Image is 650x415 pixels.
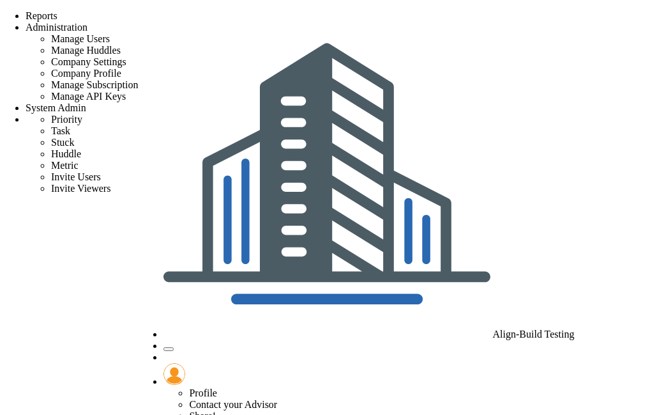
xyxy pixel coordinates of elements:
span: System Admin [26,102,86,113]
span: Metric [51,160,79,171]
span: Stuck [51,137,74,148]
span: Priority [51,114,82,125]
span: Company Settings [51,56,126,67]
span: Align-Build Testing [493,329,575,340]
span: Invite Viewers [51,183,110,194]
img: 157261.Person.photo [163,363,185,385]
span: Reports [26,10,57,21]
span: Task [51,125,70,136]
span: Manage API Keys [51,91,126,102]
span: Manage Subscription [51,79,138,90]
li: Announcements [163,340,574,352]
li: Help & Frequently Asked Questions (FAQ) [163,352,574,363]
span: Administration [26,22,87,33]
span: Company Profile [51,68,121,79]
span: Huddle [51,148,81,159]
span: Invite Users [51,171,101,182]
span: Contact your Advisor [189,399,277,410]
span: Profile [189,388,217,398]
img: 28669.Company.photo [163,10,490,338]
span: Manage Users [51,33,110,44]
span: Manage Huddles [51,45,121,56]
